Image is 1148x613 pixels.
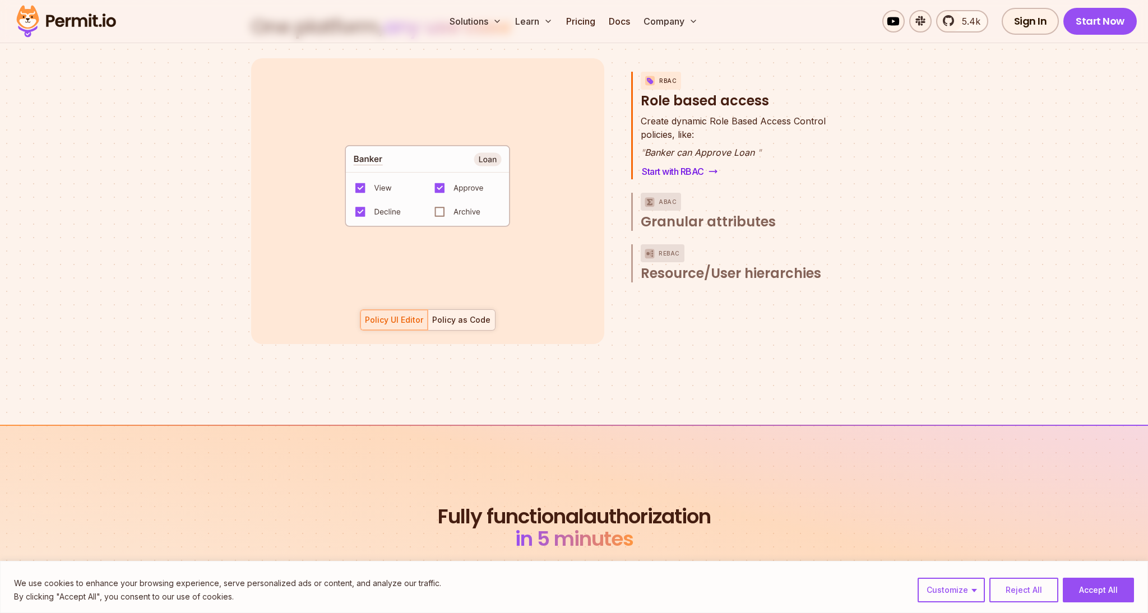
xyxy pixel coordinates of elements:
[659,244,680,262] p: ReBAC
[639,10,702,32] button: Company
[604,10,635,32] a: Docs
[11,2,121,40] img: Permit logo
[641,264,821,282] span: Resource/User hierarchies
[936,10,988,32] a: 5.4k
[435,505,713,550] h2: authorization
[641,164,719,179] a: Start with RBAC
[757,147,761,158] span: "
[641,244,850,282] button: ReBACResource/User hierarchies
[918,578,985,602] button: Customize
[641,193,850,231] button: ABACGranular attributes
[1063,578,1134,602] button: Accept All
[659,193,677,211] p: ABAC
[641,147,645,158] span: "
[641,114,826,141] p: policies, like:
[438,505,584,528] span: Fully functional
[14,577,441,590] p: We use cookies to enhance your browsing experience, serve personalized ads or content, and analyz...
[1002,8,1059,35] a: Sign In
[515,524,633,553] span: in 5 minutes
[989,578,1058,602] button: Reject All
[562,10,600,32] a: Pricing
[428,309,496,331] button: Policy as Code
[955,15,980,28] span: 5.4k
[641,213,776,231] span: Granular attributes
[432,314,490,326] div: Policy as Code
[445,10,506,32] button: Solutions
[14,590,441,603] p: By clicking "Accept All", you consent to our use of cookies.
[641,146,826,159] p: Banker can Approve Loan
[641,114,850,179] div: RBACRole based access
[511,10,557,32] button: Learn
[641,114,826,128] span: Create dynamic Role Based Access Control
[1063,8,1137,35] a: Start Now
